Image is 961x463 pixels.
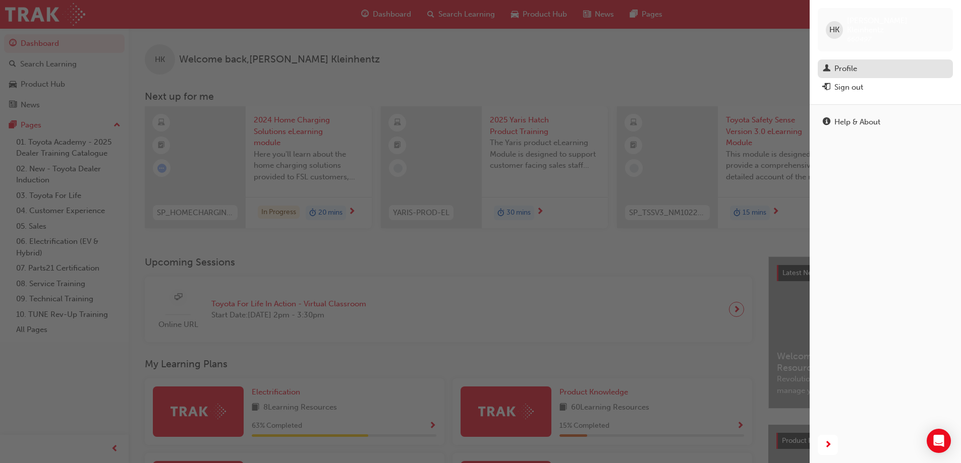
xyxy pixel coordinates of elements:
[824,439,832,451] span: next-icon
[847,35,871,43] span: 660497
[834,116,880,128] div: Help & About
[818,59,953,78] a: Profile
[829,24,839,36] span: HK
[927,429,951,453] div: Open Intercom Messenger
[823,83,830,92] span: exit-icon
[847,16,945,34] span: [PERSON_NAME] Kleinhentz
[834,82,863,93] div: Sign out
[834,63,857,75] div: Profile
[823,118,830,127] span: info-icon
[823,64,830,74] span: man-icon
[818,78,953,97] button: Sign out
[818,113,953,131] a: Help & About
